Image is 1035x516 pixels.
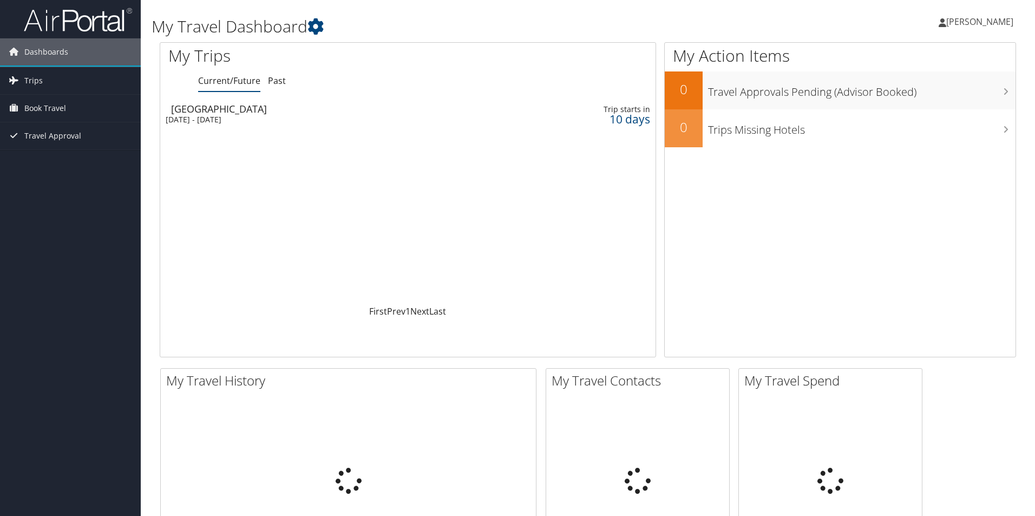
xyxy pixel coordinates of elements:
[268,75,286,87] a: Past
[708,79,1016,100] h3: Travel Approvals Pending (Advisor Booked)
[665,118,703,136] h2: 0
[24,95,66,122] span: Book Travel
[166,115,473,125] div: [DATE] - [DATE]
[744,371,922,390] h2: My Travel Spend
[665,44,1016,67] h1: My Action Items
[387,305,405,317] a: Prev
[540,104,650,114] div: Trip starts in
[410,305,429,317] a: Next
[946,16,1013,28] span: [PERSON_NAME]
[24,122,81,149] span: Travel Approval
[171,104,478,114] div: [GEOGRAPHIC_DATA]
[168,44,441,67] h1: My Trips
[166,371,536,390] h2: My Travel History
[665,80,703,99] h2: 0
[665,109,1016,147] a: 0Trips Missing Hotels
[405,305,410,317] a: 1
[429,305,446,317] a: Last
[152,15,733,38] h1: My Travel Dashboard
[369,305,387,317] a: First
[708,117,1016,138] h3: Trips Missing Hotels
[198,75,260,87] a: Current/Future
[24,7,132,32] img: airportal-logo.png
[939,5,1024,38] a: [PERSON_NAME]
[540,114,650,124] div: 10 days
[24,67,43,94] span: Trips
[24,38,68,66] span: Dashboards
[665,71,1016,109] a: 0Travel Approvals Pending (Advisor Booked)
[552,371,729,390] h2: My Travel Contacts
